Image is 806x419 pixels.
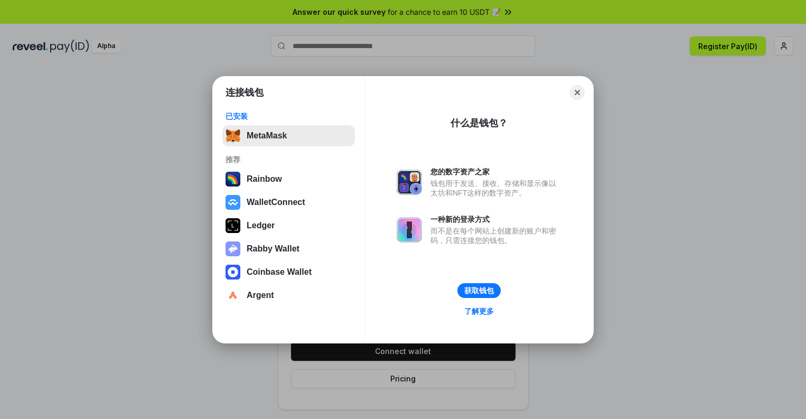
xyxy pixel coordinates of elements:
div: Rainbow [247,174,282,184]
div: 钱包用于发送、接收、存储和显示像以太坊和NFT这样的数字资产。 [430,179,561,198]
img: svg+xml,%3Csvg%20fill%3D%22none%22%20height%3D%2233%22%20viewBox%3D%220%200%2035%2033%22%20width%... [226,128,240,143]
button: Coinbase Wallet [222,262,355,283]
div: 什么是钱包？ [451,117,508,129]
div: Argent [247,291,274,300]
button: WalletConnect [222,192,355,213]
a: 了解更多 [458,304,500,318]
div: 获取钱包 [464,286,494,295]
img: svg+xml,%3Csvg%20xmlns%3D%22http%3A%2F%2Fwww.w3.org%2F2000%2Fsvg%22%20fill%3D%22none%22%20viewBox... [397,170,422,195]
div: 一种新的登录方式 [430,215,561,224]
img: svg+xml,%3Csvg%20xmlns%3D%22http%3A%2F%2Fwww.w3.org%2F2000%2Fsvg%22%20fill%3D%22none%22%20viewBox... [397,217,422,243]
img: svg+xml,%3Csvg%20width%3D%2228%22%20height%3D%2228%22%20viewBox%3D%220%200%2028%2028%22%20fill%3D... [226,265,240,280]
button: Argent [222,285,355,306]
div: Ledger [247,221,275,230]
div: WalletConnect [247,198,305,207]
button: Close [570,85,585,100]
h1: 连接钱包 [226,86,264,99]
img: svg+xml,%3Csvg%20width%3D%2228%22%20height%3D%2228%22%20viewBox%3D%220%200%2028%2028%22%20fill%3D... [226,195,240,210]
button: Rainbow [222,169,355,190]
div: 而不是在每个网站上创建新的账户和密码，只需连接您的钱包。 [430,226,561,245]
button: MetaMask [222,125,355,146]
img: svg+xml,%3Csvg%20width%3D%2228%22%20height%3D%2228%22%20viewBox%3D%220%200%2028%2028%22%20fill%3D... [226,288,240,303]
div: 已安装 [226,111,352,121]
div: 您的数字资产之家 [430,167,561,176]
img: svg+xml,%3Csvg%20xmlns%3D%22http%3A%2F%2Fwww.w3.org%2F2000%2Fsvg%22%20width%3D%2228%22%20height%3... [226,218,240,233]
img: svg+xml,%3Csvg%20width%3D%22120%22%20height%3D%22120%22%20viewBox%3D%220%200%20120%20120%22%20fil... [226,172,240,187]
img: svg+xml,%3Csvg%20xmlns%3D%22http%3A%2F%2Fwww.w3.org%2F2000%2Fsvg%22%20fill%3D%22none%22%20viewBox... [226,241,240,256]
button: Ledger [222,215,355,236]
div: Coinbase Wallet [247,267,312,277]
button: 获取钱包 [457,283,501,298]
div: 推荐 [226,155,352,164]
div: Rabby Wallet [247,244,299,254]
div: MetaMask [247,131,287,141]
button: Rabby Wallet [222,238,355,259]
div: 了解更多 [464,306,494,316]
